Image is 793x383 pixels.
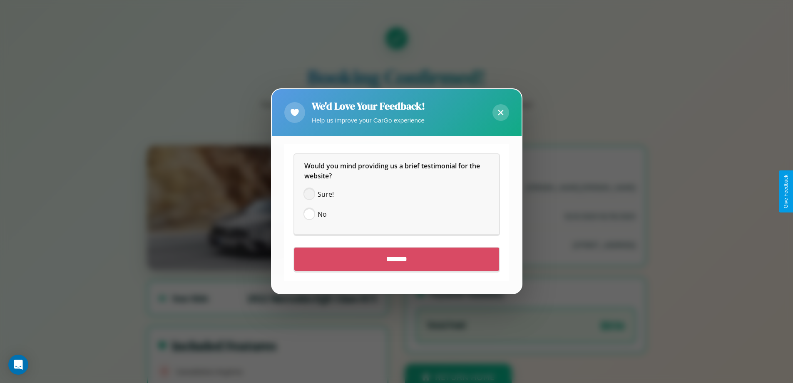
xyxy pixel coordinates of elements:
span: Would you mind providing us a brief testimonial for the website? [304,162,482,181]
span: Sure! [318,190,334,200]
div: Give Feedback [783,175,789,208]
p: Help us improve your CarGo experience [312,115,425,126]
span: No [318,210,327,220]
div: Open Intercom Messenger [8,355,28,375]
h2: We'd Love Your Feedback! [312,99,425,113]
